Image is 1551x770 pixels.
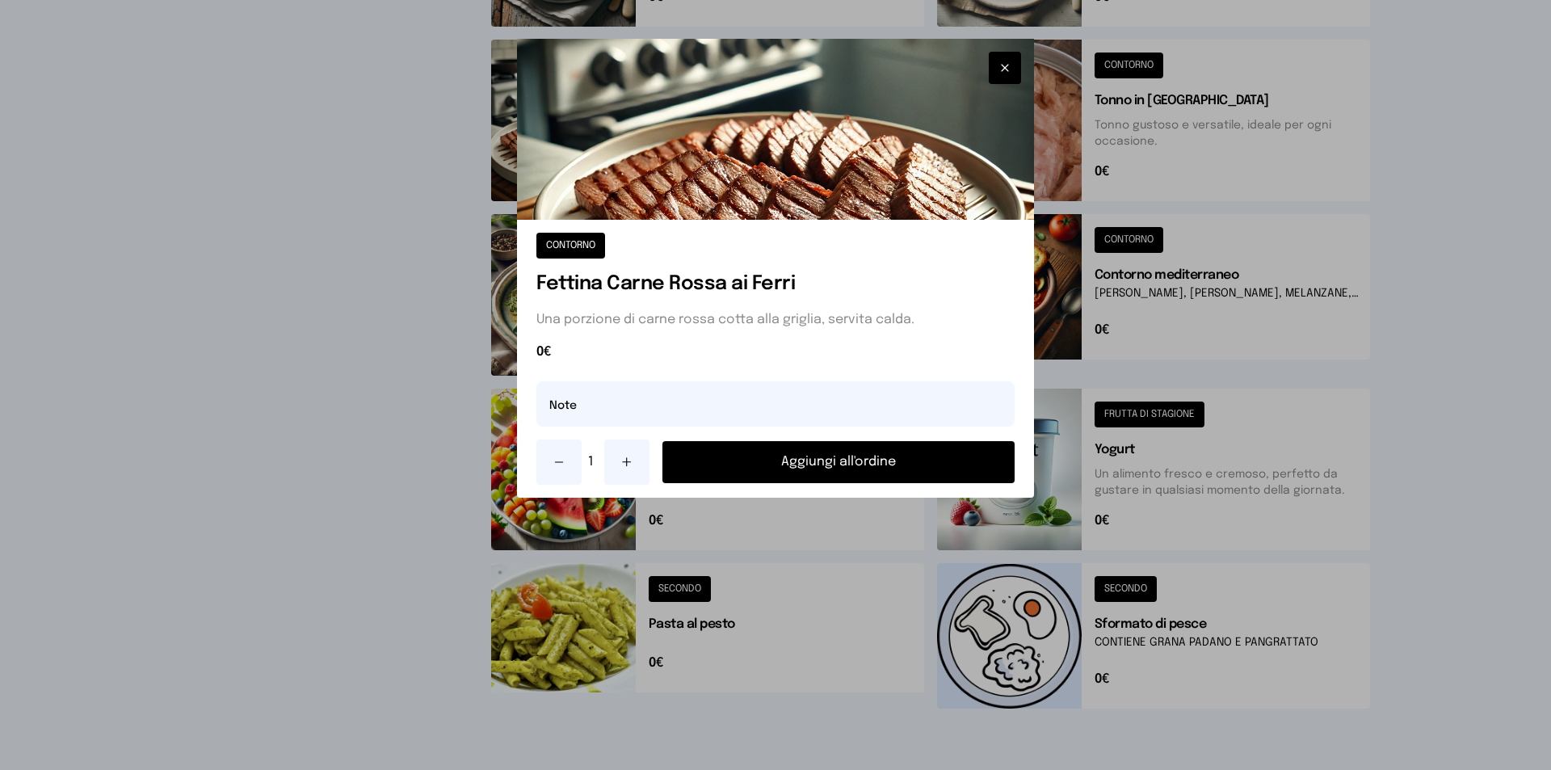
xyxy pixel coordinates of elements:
[536,343,1015,362] span: 0€
[536,310,1015,330] p: Una porzione di carne rossa cotta alla griglia, servita calda.
[517,39,1034,220] img: Fettina Carne Rossa ai Ferri
[536,233,605,259] button: CONTORNO
[662,441,1015,483] button: Aggiungi all'ordine
[588,452,598,472] span: 1
[536,271,1015,297] h1: Fettina Carne Rossa ai Ferri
